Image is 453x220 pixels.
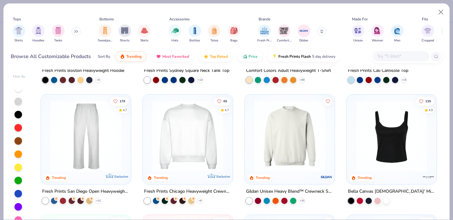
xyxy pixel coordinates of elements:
button: filter button [138,24,151,43]
div: Fresh Prints Boston Heavyweight Hoodie [42,67,124,74]
div: Fresh Prints Cali Camisole Top [348,67,408,74]
div: Fresh Prints San Diego Open Heavyweight Sweatpants [42,187,130,195]
img: 9145e166-e82d-49ae-94f7-186c20e691c9 [226,100,304,171]
button: filter button [52,24,64,43]
span: Men [394,38,400,43]
img: flash.gif [272,54,277,59]
button: Like [323,97,332,105]
div: filter for Shirts [13,24,25,43]
span: Totes [210,38,218,43]
span: Gildan [299,38,308,43]
button: Top Rated [199,51,232,62]
button: filter button [391,24,404,43]
div: Fits [422,16,428,22]
span: Most Favorited [162,54,189,59]
button: filter button [32,24,45,43]
img: Hoodies Image [35,27,42,34]
img: Gildan Image [299,26,309,35]
button: filter button [298,24,310,43]
div: filter for Unisex [352,24,364,43]
span: + 31 [299,199,304,202]
span: + 60 [299,78,304,82]
div: filter for Totes [208,24,221,43]
div: Gildan Unisex Heavy Blend™ Crewneck Sweatshirt - 18000 [246,187,333,195]
button: Fresh Prints Flash5 day delivery [267,51,340,62]
img: 1358499d-a160-429c-9f1e-ad7a3dc244c9 [149,100,226,171]
img: Bags Image [230,27,237,34]
button: filter button [13,24,25,43]
div: Brands [259,16,271,22]
button: filter button [352,24,364,43]
span: Fresh Prints [257,38,272,43]
button: filter button [188,24,201,43]
img: Bella + Canvas logo [422,170,434,183]
img: Skirts Image [141,27,148,34]
div: 4.7 [225,108,229,112]
img: Shirts Image [15,27,22,34]
button: filter button [228,24,240,43]
img: Fresh Prints Image [260,26,269,35]
span: Trending [126,54,142,59]
div: filter for Fresh Prints [257,24,272,43]
span: + 11 [96,199,101,202]
img: Bottles Image [191,27,198,34]
span: Fresh Prints Flash [278,54,311,59]
div: filter for Hats [169,24,181,43]
input: Try "T-Shirt" [377,53,425,60]
div: filter for Bottles [188,24,201,43]
span: Top Rated [210,54,228,59]
div: filter for Men [391,24,404,43]
span: 65 [223,99,227,103]
div: filter for Comfort Colors [277,24,291,43]
button: filter button [98,24,112,43]
span: Bottles [189,38,200,43]
button: Trending [115,51,146,62]
div: 4.9 [428,108,433,112]
div: filter for Hoodies [32,24,45,43]
div: Bella Canvas [DEMOGRAPHIC_DATA]' Micro Ribbed Scoop Tank [348,187,435,195]
div: filter for Sweatpants [98,24,112,43]
img: 833bdddd-6347-4faa-9e52-496810413cc0 [251,100,328,171]
button: filter button [371,24,384,43]
button: Price [238,51,262,62]
button: Like [110,97,129,105]
button: filter button [169,24,181,43]
div: filter for Skirts [138,24,151,43]
span: 5 day delivery [312,53,335,60]
span: 179 [120,99,126,103]
div: Made For [352,16,368,22]
img: 34e9639c-4d44-40be-af6e-53fe14aa9442 [328,100,405,171]
span: Exclusive [115,174,128,178]
img: Men Image [394,27,401,34]
span: + 9 [97,78,100,82]
span: Hoodies [32,38,44,43]
span: Tanks [54,38,62,43]
button: Like [214,97,230,105]
img: 8af284bf-0d00-45ea-9003-ce4b9a3194ad [353,100,430,171]
div: Bottoms [99,16,114,22]
img: Cropped Image [424,27,431,34]
img: TopRated.gif [204,54,209,59]
span: Hats [171,38,178,43]
img: Tanks Image [55,27,62,34]
div: Comfort Colors Adult Heavyweight T-Shirt [246,67,331,74]
div: Filter By [13,74,25,79]
div: filter for Bags [228,24,240,43]
div: 4.7 [123,108,127,112]
img: Hats Image [171,27,179,34]
span: 135 [425,99,431,103]
div: Sort By [98,54,110,59]
button: Most Favorited [151,51,194,62]
img: Totes Image [211,27,218,34]
img: Unisex Image [354,27,361,34]
button: Close [435,6,447,18]
span: Skirts [140,38,148,43]
span: Exclusive [216,174,230,178]
img: Women Image [374,27,381,34]
img: Sweatpants Image [102,27,109,34]
span: Shorts [120,38,130,43]
div: filter for Cropped [422,24,434,43]
img: Shorts Image [121,27,128,34]
button: filter button [119,24,131,43]
div: filter for Women [371,24,384,43]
